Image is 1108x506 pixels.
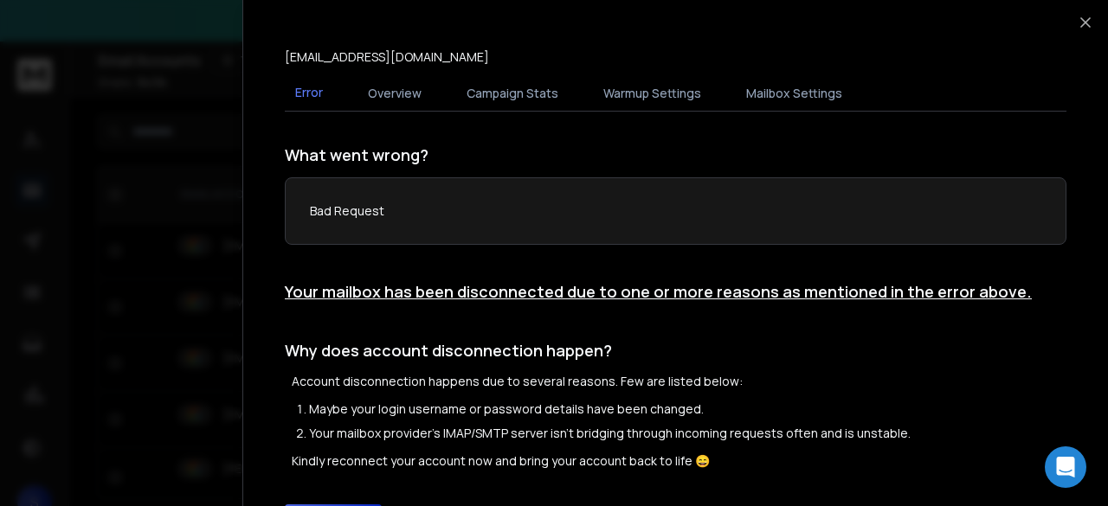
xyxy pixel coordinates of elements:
h1: What went wrong? [285,143,1066,167]
button: Mailbox Settings [736,74,853,112]
p: Account disconnection happens due to several reasons. Few are listed below: [292,373,1066,390]
p: Bad Request [310,202,1041,220]
button: Error [285,74,333,113]
h1: Why does account disconnection happen? [285,338,1066,362]
div: Open Intercom Messenger [1045,446,1086,488]
p: [EMAIL_ADDRESS][DOMAIN_NAME] [285,48,489,66]
button: Campaign Stats [456,74,569,112]
li: Maybe your login username or password details have been changed. [309,400,1066,418]
li: Your mailbox provider's IMAP/SMTP server isn't bridging through incoming requests often and is un... [309,425,1066,442]
h1: Your mailbox has been disconnected due to one or more reasons as mentioned in the error above. [285,279,1066,304]
p: Kindly reconnect your account now and bring your account back to life 😄 [292,452,1066,470]
button: Overview [358,74,432,112]
button: Warmup Settings [593,74,712,112]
